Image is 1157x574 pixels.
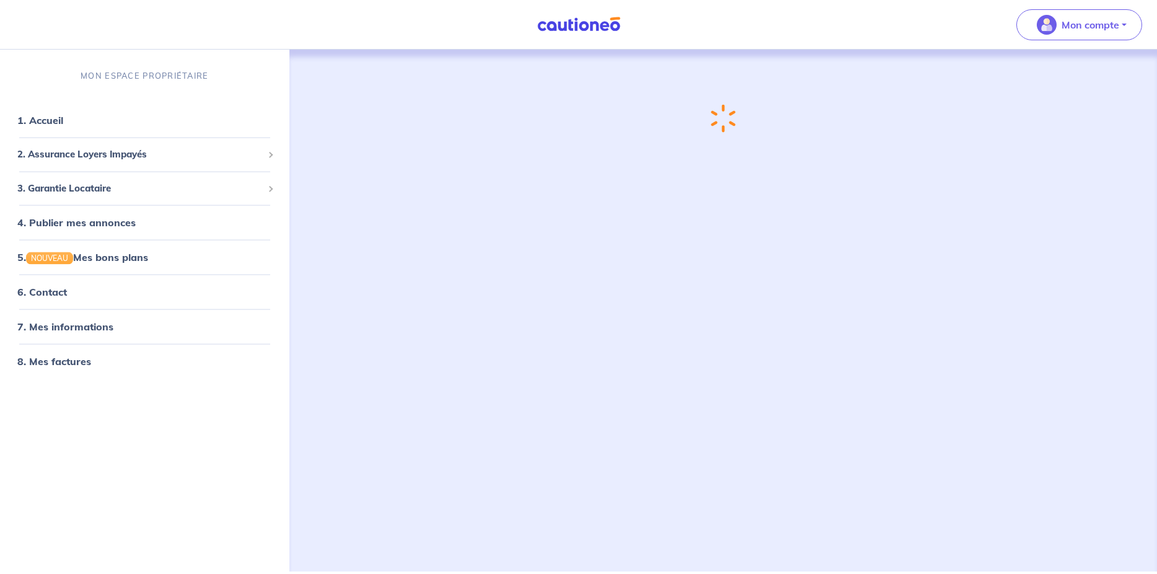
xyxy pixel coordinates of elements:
a: 1. Accueil [17,114,63,126]
div: 1. Accueil [5,108,284,133]
a: 8. Mes factures [17,355,91,368]
p: MON ESPACE PROPRIÉTAIRE [81,70,208,82]
div: 8. Mes factures [5,349,284,374]
img: Cautioneo [532,17,625,32]
img: illu_account_valid_menu.svg [1037,15,1057,35]
p: Mon compte [1062,17,1119,32]
a: 5.NOUVEAUMes bons plans [17,251,148,263]
div: 4. Publier mes annonces [5,210,284,235]
div: 3. Garantie Locataire [5,176,284,200]
img: loading-spinner [711,104,736,133]
a: 4. Publier mes annonces [17,216,136,229]
span: 3. Garantie Locataire [17,181,263,195]
div: 2. Assurance Loyers Impayés [5,143,284,167]
div: 7. Mes informations [5,314,284,339]
a: 6. Contact [17,286,67,298]
a: 7. Mes informations [17,320,113,333]
span: 2. Assurance Loyers Impayés [17,148,263,162]
button: illu_account_valid_menu.svgMon compte [1016,9,1142,40]
div: 5.NOUVEAUMes bons plans [5,245,284,270]
div: 6. Contact [5,280,284,304]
